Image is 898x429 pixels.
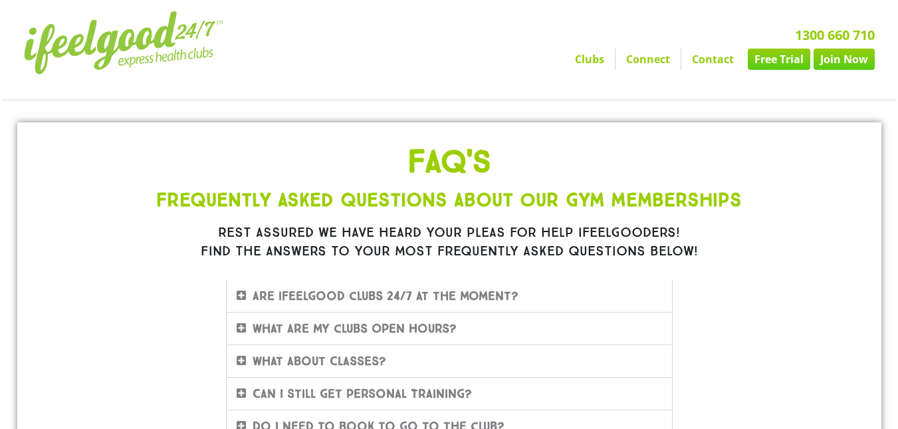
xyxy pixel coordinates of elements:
a: What are my clubs Open Hours? [253,321,457,336]
div: Can I still get Personal Training? [227,378,672,410]
h1: FAQ'S [77,146,822,178]
div: What are my clubs Open Hours? [227,313,672,345]
a: Can I still get Personal Training? [253,386,472,401]
a: Connect [616,49,681,70]
a: Are ifeelgood clubs 24/7 at the moment? [253,289,518,303]
a: Clubs [564,49,615,70]
a: Contact [681,49,744,70]
nav: Menu [326,49,875,70]
a: Free Trial [748,49,810,70]
div: What about Classes? [227,345,672,377]
h1: Rest assured we have heard your pleas for help ifeelgooders! Find the answers to your most freque... [77,223,822,260]
a: 1300 660 710 [795,26,875,44]
a: What about Classes? [253,354,386,368]
h1: Frequently Asked Questions About Our Gym Memberships [77,191,822,210]
a: Join Now [814,49,875,70]
div: Are ifeelgood clubs 24/7 at the moment? [227,280,672,312]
